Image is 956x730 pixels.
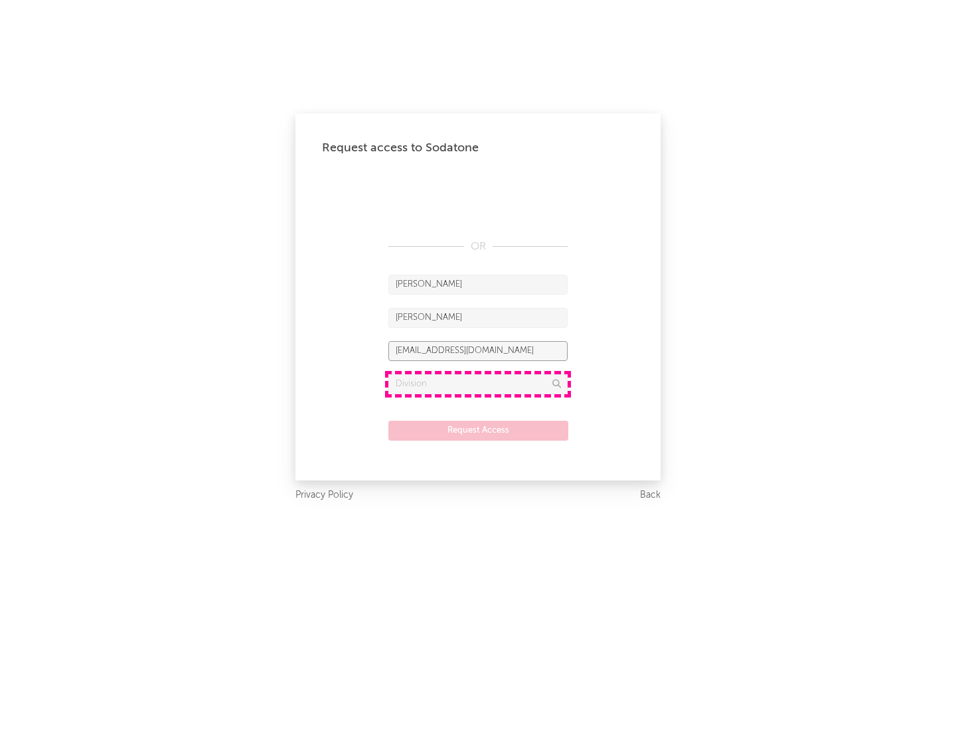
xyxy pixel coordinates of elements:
[388,374,568,394] input: Division
[388,239,568,255] div: OR
[295,487,353,504] a: Privacy Policy
[388,308,568,328] input: Last Name
[388,421,568,441] button: Request Access
[388,275,568,295] input: First Name
[322,140,634,156] div: Request access to Sodatone
[640,487,661,504] a: Back
[388,341,568,361] input: Email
